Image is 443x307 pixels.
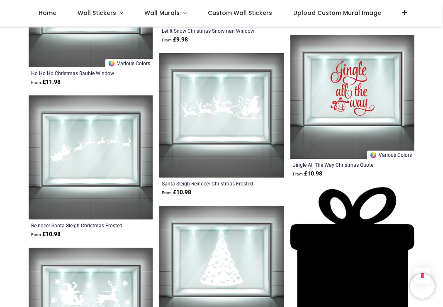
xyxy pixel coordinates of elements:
[31,78,61,86] strong: £ 11.98
[162,27,257,34] a: Let It Snow Christmas Snowman Window Sticker
[290,35,414,159] img: Jingle All The Way Christmas Quote Window Sticker
[144,9,180,17] span: Wall Murals
[208,9,272,17] span: Custom Wall Stickers
[31,70,127,76] a: Ho Ho Ho Christmas Bauble Window Sticker
[293,172,303,176] span: From
[293,170,322,178] strong: £ 10.98
[108,60,115,67] img: Color Wheel
[293,9,381,17] span: Upload Custom Mural Image
[162,38,172,42] span: From
[162,190,172,195] span: From
[293,161,388,168] a: Jingle All The Way Christmas Quote Window Sticker
[159,53,283,177] img: Santa Sleigh Reindeer Christmas Frosted Window Sticker
[162,188,191,197] strong: £ 10.98
[162,180,257,187] a: Santa Sleigh Reindeer Christmas Frosted Window Sticker
[31,80,41,85] span: From
[105,59,153,67] a: Various Colors
[31,230,61,239] strong: £ 10.98
[162,36,188,44] strong: £ 9.98
[29,95,153,219] img: Reindeer Santa Sleigh Christmas Frosted Window Sticker
[367,151,414,159] a: Various Colors
[410,274,435,299] iframe: Brevo live chat
[78,9,116,17] span: Wall Stickers
[31,222,127,229] a: Reindeer Santa Sleigh Christmas Frosted Window Sticker
[370,151,377,159] img: Color Wheel
[31,232,41,237] span: From
[39,9,56,17] span: Home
